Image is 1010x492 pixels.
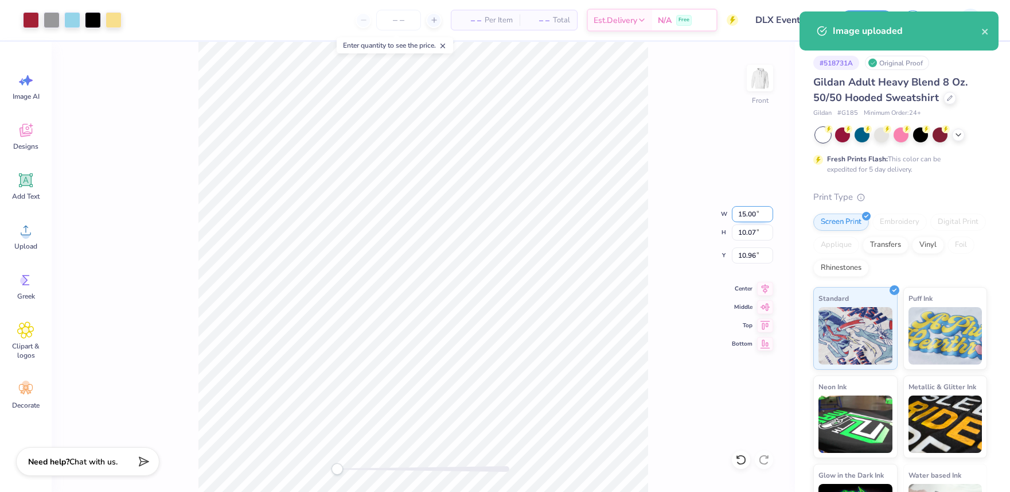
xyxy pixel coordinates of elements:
span: Gildan [813,109,832,118]
span: Chat with us. [69,456,118,467]
span: Metallic & Glitter Ink [908,381,976,393]
div: Embroidery [872,214,927,231]
span: – – [458,14,481,26]
img: Front [748,67,771,90]
span: Designs [13,142,38,151]
span: Neon Ink [818,381,847,393]
div: Digital Print [930,214,986,231]
span: Glow in the Dark Ink [818,469,884,481]
img: Metallic & Glitter Ink [908,396,982,453]
div: Image uploaded [833,24,981,38]
span: Top [732,321,752,330]
input: – – [376,10,421,30]
span: Center [732,284,752,293]
a: MN [937,9,987,32]
div: This color can be expedited for 5 day delivery. [827,154,968,175]
div: Enter quantity to see the price. [337,37,453,53]
strong: Need help? [28,456,69,467]
div: Original Proof [865,56,929,70]
button: close [981,24,989,38]
span: Bottom [732,339,752,348]
input: Untitled Design [747,9,831,32]
span: Total [553,14,570,26]
div: Screen Print [813,214,869,231]
div: # 518731A [813,56,859,70]
span: Decorate [12,401,40,410]
img: Standard [818,307,892,365]
span: Clipart & logos [7,342,45,360]
img: Neon Ink [818,396,892,453]
div: Vinyl [912,237,944,254]
span: Image AI [13,92,40,101]
div: Applique [813,237,859,254]
span: Est. Delivery [594,14,637,26]
strong: Fresh Prints Flash: [827,154,888,164]
img: Mark Navarro [959,9,982,32]
img: Puff Ink [908,307,982,365]
div: Transfers [863,237,908,254]
span: Minimum Order: 24 + [864,109,921,118]
span: Free [678,16,689,24]
span: Upload [14,242,37,251]
div: Foil [947,237,974,254]
span: Standard [818,292,849,304]
div: Print Type [813,191,987,204]
span: Greek [17,292,35,301]
span: Puff Ink [908,292,933,304]
span: – – [527,14,549,26]
span: N/A [658,14,672,26]
div: Accessibility label [332,463,343,475]
span: Per Item [485,14,513,26]
div: Rhinestones [813,259,869,277]
span: Gildan Adult Heavy Blend 8 Oz. 50/50 Hooded Sweatshirt [813,75,968,104]
span: # G185 [837,109,858,118]
span: Water based Ink [908,469,961,481]
span: Add Text [12,192,40,201]
div: Front [752,95,769,106]
span: Middle [732,303,752,312]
